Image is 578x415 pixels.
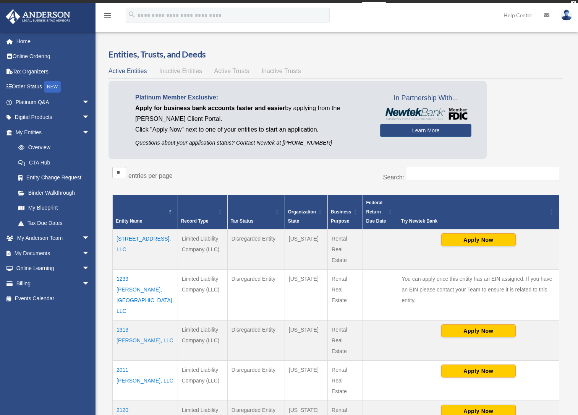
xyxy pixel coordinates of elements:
[328,361,363,401] td: Rental Real Estate
[178,195,227,229] th: Record Type: Activate to sort
[5,231,101,246] a: My Anderson Teamarrow_drop_down
[135,92,369,103] p: Platinum Member Exclusive:
[5,125,97,140] a: My Entitiesarrow_drop_down
[113,270,178,321] td: 1239 [PERSON_NAME], [GEOGRAPHIC_DATA], LLC
[571,1,576,6] div: close
[108,49,563,60] h3: Entities, Trusts, and Deeds
[108,68,147,74] span: Active Entities
[383,174,404,181] label: Search:
[285,321,327,361] td: [US_STATE]
[135,105,285,111] span: Apply for business bank accounts faster and easier
[178,229,227,270] td: Limited Liability Company (LLC)
[192,2,359,11] div: Get a chance to win 6 months of Platinum for free just by filling out this
[5,94,101,110] a: Platinum Q&Aarrow_drop_down
[181,218,209,224] span: Record Type
[5,261,101,276] a: Online Learningarrow_drop_down
[113,321,178,361] td: 1313 [PERSON_NAME], LLC
[285,195,327,229] th: Organization State: Activate to sort
[227,270,285,321] td: Disregarded Entity
[331,209,351,224] span: Business Purpose
[227,361,285,401] td: Disregarded Entity
[5,276,101,291] a: Billingarrow_drop_down
[398,270,559,321] td: You can apply once this entity has an EIN assigned. If you have an EIN please contact your Team t...
[82,94,97,110] span: arrow_drop_down
[288,209,316,224] span: Organization State
[5,110,101,125] a: Digital Productsarrow_drop_down
[5,79,101,95] a: Order StatusNEW
[128,173,173,179] label: entries per page
[113,229,178,270] td: [STREET_ADDRESS], LLC
[11,200,97,216] a: My Blueprint
[441,365,516,378] button: Apply Now
[5,64,101,79] a: Tax Organizers
[262,68,301,74] span: Inactive Trusts
[362,2,386,11] a: survey
[363,195,398,229] th: Federal Return Due Date: Activate to sort
[328,195,363,229] th: Business Purpose: Activate to sort
[231,218,254,224] span: Tax Status
[227,195,285,229] th: Tax Status: Activate to sort
[328,321,363,361] td: Rental Real Estate
[44,81,61,93] div: NEW
[159,68,202,74] span: Inactive Entities
[561,10,572,21] img: User Pic
[82,246,97,261] span: arrow_drop_down
[178,321,227,361] td: Limited Liability Company (LLC)
[113,361,178,401] td: 2011 [PERSON_NAME], LLC
[401,216,548,226] div: Try Newtek Bank
[116,218,142,224] span: Entity Name
[366,200,386,224] span: Federal Return Due Date
[82,276,97,291] span: arrow_drop_down
[380,124,471,137] a: Learn More
[113,195,178,229] th: Entity Name: Activate to invert sorting
[285,229,327,270] td: [US_STATE]
[135,138,369,148] p: Questions about your application status? Contact Newtek at [PHONE_NUMBER]
[380,92,471,104] span: In Partnership With...
[214,68,249,74] span: Active Trusts
[11,215,97,231] a: Tax Due Dates
[135,103,369,124] p: by applying from the [PERSON_NAME] Client Portal.
[227,321,285,361] td: Disregarded Entity
[82,125,97,140] span: arrow_drop_down
[227,229,285,270] td: Disregarded Entity
[285,361,327,401] td: [US_STATE]
[384,108,468,120] img: NewtekBankLogoSM.png
[11,155,97,170] a: CTA Hub
[103,11,112,20] i: menu
[5,246,101,261] a: My Documentsarrow_drop_down
[5,34,101,49] a: Home
[128,10,136,19] i: search
[135,124,369,135] p: Click "Apply Now" next to one of your entities to start an application.
[178,361,227,401] td: Limited Liability Company (LLC)
[11,185,97,200] a: Binder Walkthrough
[441,324,516,337] button: Apply Now
[11,140,94,155] a: Overview
[5,291,101,306] a: Events Calendar
[285,270,327,321] td: [US_STATE]
[328,229,363,270] td: Rental Real Estate
[3,9,73,24] img: Anderson Advisors Platinum Portal
[82,110,97,125] span: arrow_drop_down
[103,13,112,20] a: menu
[398,195,559,229] th: Try Newtek Bank : Activate to sort
[441,233,516,246] button: Apply Now
[328,270,363,321] td: Rental Real Estate
[5,49,101,64] a: Online Ordering
[178,270,227,321] td: Limited Liability Company (LLC)
[82,231,97,246] span: arrow_drop_down
[82,261,97,277] span: arrow_drop_down
[11,170,97,186] a: Entity Change Request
